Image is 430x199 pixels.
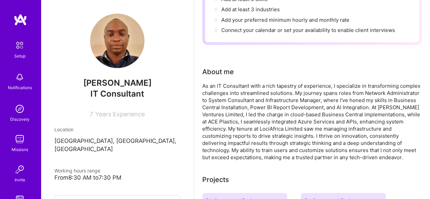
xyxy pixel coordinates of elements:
[12,146,28,153] div: Missions
[221,6,280,13] span: Add at least 3 industries
[221,17,349,23] span: Add your preferred minimum hourly and monthly rate
[54,78,180,88] span: [PERSON_NAME]
[13,38,27,52] img: setup
[13,102,27,116] img: discovery
[13,70,27,84] img: bell
[14,52,25,60] div: Setup
[13,163,27,176] img: Invite
[90,89,144,99] span: IT Consultant
[54,137,180,153] p: [GEOGRAPHIC_DATA], [GEOGRAPHIC_DATA], [GEOGRAPHIC_DATA]
[95,111,145,118] span: Years Experience
[14,14,27,26] img: logo
[202,82,422,161] div: As an IT Consultant with a rich tapestry of experience, I specialize in transforming complex chal...
[90,111,93,118] span: 7
[8,84,32,91] div: Notifications
[202,175,229,185] div: Projects
[202,175,229,185] div: Add projects you've worked on
[54,126,180,133] div: Location
[13,132,27,146] img: teamwork
[15,176,25,183] div: Invite
[54,168,100,173] span: Working hours range
[202,67,234,77] div: About me
[221,27,395,33] span: Connect your calendar or set your availability to enable client interviews
[54,174,180,181] div: From 8:30 AM to 7:30 PM
[90,14,144,68] img: User Avatar
[10,116,30,123] div: Discovery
